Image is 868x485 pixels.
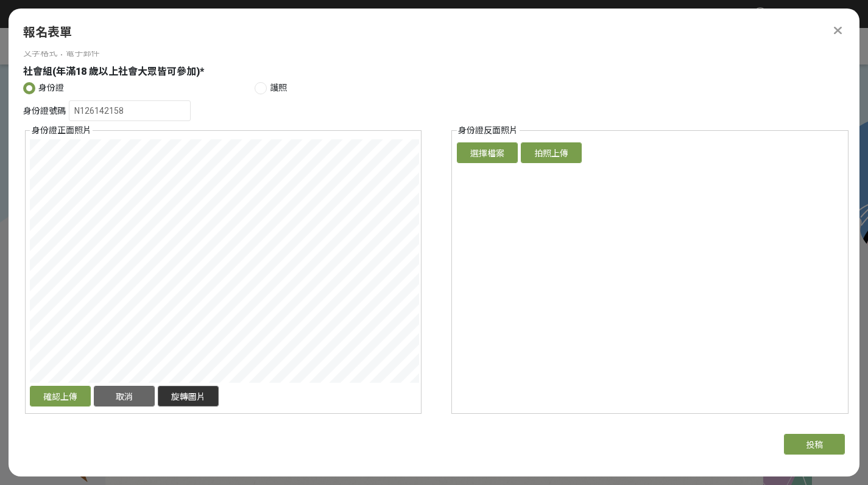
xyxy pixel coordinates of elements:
[94,386,155,406] button: 取消
[806,440,823,450] span: 投稿
[521,142,582,163] button: 拍照上傳
[23,66,200,77] span: 社會組(年滿18 歲以上社會大眾皆可參加)
[270,82,381,94] span: 護照
[23,48,100,58] span: 文字格式：電子郵件
[69,100,191,121] input: 身份證號碼
[23,25,72,40] span: 報名表單
[457,124,520,137] legend: 身份證反面照片
[30,124,93,137] legend: 身份證正面照片
[23,106,66,116] span: 身份證號碼
[38,82,64,94] span: 身份證
[158,386,219,406] button: 旋轉圖片
[30,386,91,406] button: 確認上傳
[457,142,518,163] button: 選擇檔案
[784,434,845,455] button: 投稿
